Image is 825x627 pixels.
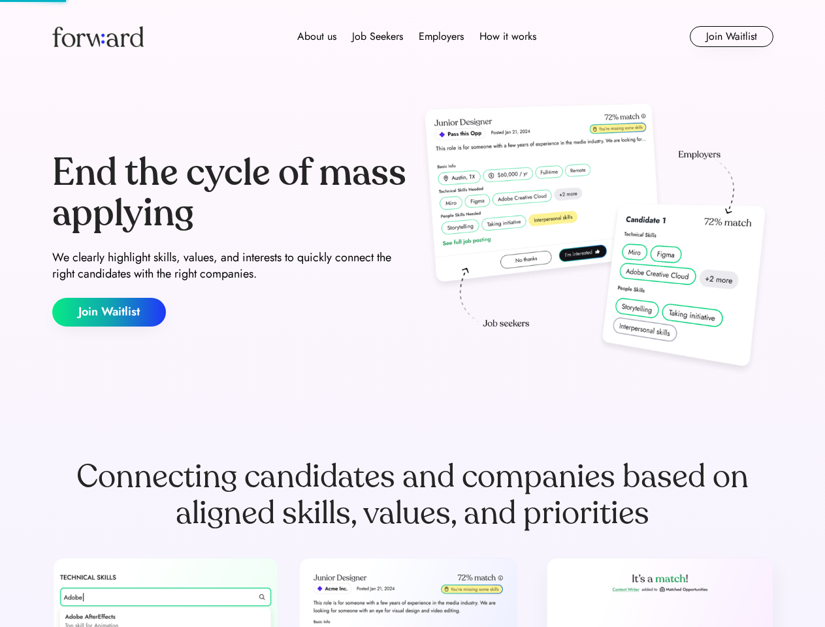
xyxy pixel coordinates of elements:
div: Employers [419,29,464,44]
img: hero-image.png [418,99,773,380]
div: How it works [479,29,536,44]
button: Join Waitlist [690,26,773,47]
div: About us [297,29,336,44]
div: Job Seekers [352,29,403,44]
div: End the cycle of mass applying [52,153,408,233]
div: Connecting candidates and companies based on aligned skills, values, and priorities [52,458,773,532]
img: Forward logo [52,26,144,47]
div: We clearly highlight skills, values, and interests to quickly connect the right candidates with t... [52,249,408,282]
button: Join Waitlist [52,298,166,327]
